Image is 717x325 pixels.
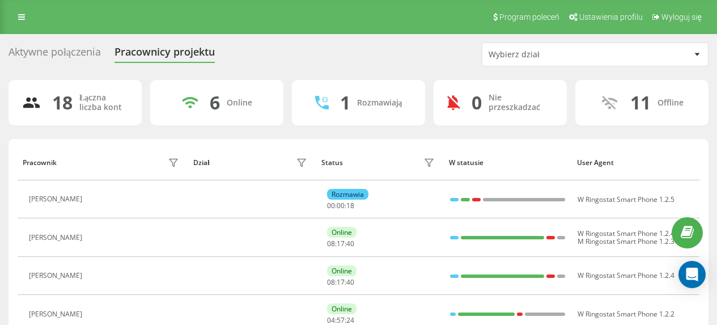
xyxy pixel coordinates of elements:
div: Nie przeszkadzać [489,93,553,112]
div: Rozmawiają [357,98,402,108]
div: [PERSON_NAME] [29,272,85,280]
div: Rozmawia [327,189,368,200]
span: W Ringostat Smart Phone 1.2.5 [578,195,674,204]
div: Online [227,98,252,108]
span: 04 [327,315,335,325]
span: W Ringostat Smart Phone 1.2.4 [578,271,674,280]
span: Ustawienia profilu [579,12,643,22]
div: : : [327,202,354,210]
div: 0 [472,92,482,113]
div: User Agent [577,159,694,167]
div: Online [327,227,357,238]
div: : : [327,240,354,248]
span: 57 [337,315,345,325]
div: Pracownicy projektu [114,46,215,64]
span: W Ringostat Smart Phone 1.2.4 [578,229,674,238]
span: 18 [346,201,354,210]
div: 18 [52,92,73,113]
div: Online [327,303,357,314]
span: 24 [346,315,354,325]
span: 17 [337,277,345,287]
div: [PERSON_NAME] [29,310,85,318]
span: 08 [327,239,335,248]
div: Aktywne połączenia [9,46,101,64]
div: : : [327,316,354,324]
div: W statusie [449,159,566,167]
div: Wybierz dział [489,50,624,60]
div: Open Intercom Messenger [678,261,706,288]
div: Dział [193,159,209,167]
div: 1 [340,92,350,113]
span: 00 [327,201,335,210]
div: 6 [210,92,220,113]
div: [PERSON_NAME] [29,195,85,203]
span: M Ringostat Smart Phone 1.2.3 [578,237,674,246]
span: 40 [346,239,354,248]
div: 11 [630,92,651,113]
span: 08 [327,277,335,287]
div: Status [321,159,343,167]
div: [PERSON_NAME] [29,234,85,242]
div: Pracownik [23,159,57,167]
div: Online [327,265,357,276]
div: Offline [657,98,684,108]
div: Łączna liczba kont [79,93,128,112]
div: : : [327,278,354,286]
span: 17 [337,239,345,248]
span: Program poleceń [499,12,559,22]
span: 40 [346,277,354,287]
span: 00 [337,201,345,210]
span: W Ringostat Smart Phone 1.2.2 [578,309,674,319]
span: Wyloguj się [661,12,702,22]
